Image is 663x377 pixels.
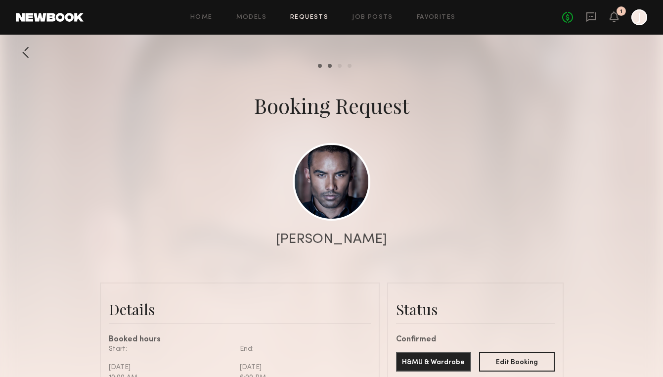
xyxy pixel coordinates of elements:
div: Confirmed [396,336,555,344]
button: H&MU & Wardrobe [396,352,472,372]
a: Requests [290,14,328,21]
a: J [631,9,647,25]
div: [DATE] [240,362,363,373]
button: Edit Booking [479,352,555,372]
div: Details [109,299,371,319]
a: Models [236,14,266,21]
div: [DATE] [109,362,232,373]
a: Job Posts [352,14,393,21]
div: Start: [109,344,232,354]
div: 1 [620,9,622,14]
div: End: [240,344,363,354]
a: Favorites [417,14,456,21]
div: Booked hours [109,336,371,344]
div: Booking Request [254,92,409,119]
div: Status [396,299,555,319]
div: [PERSON_NAME] [276,233,387,246]
a: Home [190,14,213,21]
